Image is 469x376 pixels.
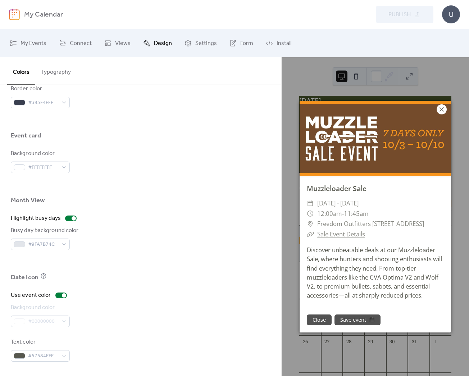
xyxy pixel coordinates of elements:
[28,163,58,172] span: #FFFFFFFF
[195,38,217,49] span: Settings
[300,245,451,300] div: Discover unbeatable deals at our Muzzleloader Sale, where hunters and shooting enthusiasts will f...
[240,38,253,49] span: Form
[224,32,259,54] a: Form
[7,57,35,85] button: Colors
[70,38,92,49] span: Connect
[35,57,77,84] button: Typography
[11,303,68,312] div: Background color
[317,219,424,229] a: Freedom Outfitters [STREET_ADDRESS]
[334,314,381,325] button: Save event
[179,32,222,54] a: Settings
[307,184,366,193] a: Muzzleloader Sale
[54,32,97,54] a: Connect
[11,214,61,223] div: Highlight busy days
[24,8,63,22] b: My Calendar
[260,32,297,54] a: Install
[11,131,41,140] div: Event card
[28,99,58,107] span: #393F4FFF
[28,352,58,361] span: #57584FFF
[317,198,359,209] span: [DATE] - [DATE]
[21,38,46,49] span: My Events
[28,240,58,249] span: #9FA7B74C
[9,9,20,20] img: logo
[138,32,177,54] a: Design
[154,38,172,49] span: Design
[307,219,314,229] div: ​
[115,38,131,49] span: Views
[11,85,68,93] div: Border color
[342,209,344,218] span: -
[11,338,68,346] div: Text color
[277,38,291,49] span: Install
[11,226,79,235] div: Busy day background color
[99,32,136,54] a: Views
[317,209,342,218] span: 12:00am
[11,273,38,282] div: Date Icon
[344,209,369,218] span: 11:45am
[11,196,45,205] div: Month View
[442,5,460,23] div: U
[307,198,314,209] div: ​
[11,149,68,158] div: Background color
[307,314,332,325] button: Close
[307,229,314,240] div: ​
[4,32,52,54] a: My Events
[317,230,365,238] a: Sale Event Details
[11,291,51,300] div: Use event color
[307,209,314,219] div: ​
